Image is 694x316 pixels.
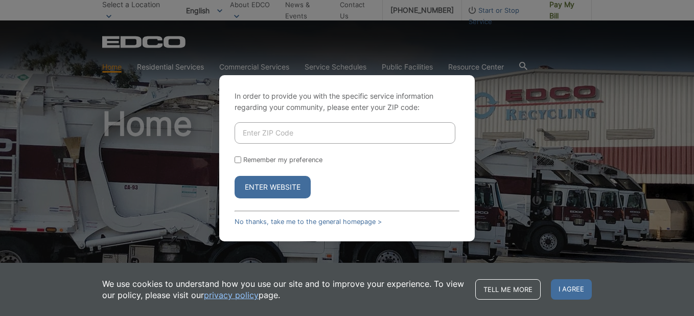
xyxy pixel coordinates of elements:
input: Enter ZIP Code [235,122,455,144]
label: Remember my preference [243,156,322,164]
span: I agree [551,279,592,300]
p: We use cookies to understand how you use our site and to improve your experience. To view our pol... [102,278,465,301]
p: In order to provide you with the specific service information regarding your community, please en... [235,91,459,113]
a: privacy policy [204,289,259,301]
a: Tell me more [475,279,541,300]
button: Enter Website [235,176,311,198]
a: No thanks, take me to the general homepage > [235,218,382,225]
